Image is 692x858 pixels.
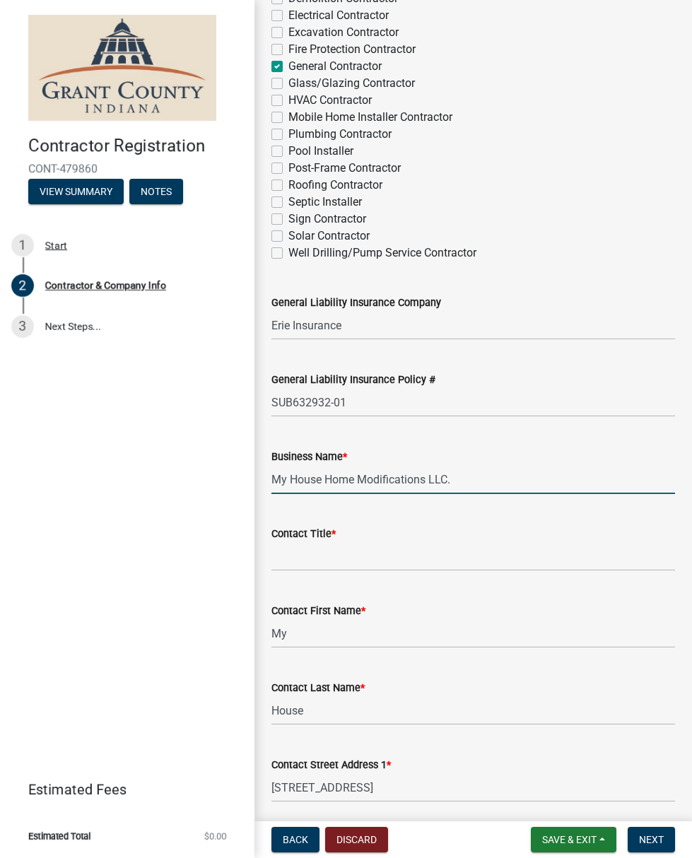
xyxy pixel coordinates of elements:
[45,281,166,290] div: Contractor & Company Info
[11,234,34,257] div: 1
[11,775,232,804] a: Estimated Fees
[271,298,441,308] label: General Liability Insurance Company
[288,109,452,126] label: Mobile Home Installer Contractor
[325,827,388,852] button: Discard
[271,452,347,462] label: Business Name
[288,24,399,41] label: Excavation Contractor
[542,834,597,845] span: Save & Exit
[45,240,67,250] div: Start
[288,58,382,75] label: General Contractor
[288,211,366,228] label: Sign Contractor
[288,194,362,211] label: Septic Installer
[271,827,319,852] button: Back
[628,827,675,852] button: Next
[28,136,243,156] h4: Contractor Registration
[288,75,415,92] label: Glass/Glazing Contractor
[288,143,353,160] label: Pool Installer
[271,375,435,385] label: General Liability Insurance Policy #
[283,834,308,845] span: Back
[271,683,365,693] label: Contact Last Name
[288,228,370,245] label: Solar Contractor
[288,7,389,24] label: Electrical Contractor
[129,179,183,204] button: Notes
[288,126,392,143] label: Plumbing Contractor
[11,315,34,338] div: 3
[288,245,476,261] label: Well Drilling/Pump Service Contractor
[271,760,391,770] label: Contact Street Address 1
[288,177,382,194] label: Roofing Contractor
[288,41,416,58] label: Fire Protection Contractor
[531,827,616,852] button: Save & Exit
[271,529,336,539] label: Contact Title
[28,187,124,198] wm-modal-confirm: Summary
[11,274,34,297] div: 2
[639,834,664,845] span: Next
[204,832,226,841] span: $0.00
[129,187,183,198] wm-modal-confirm: Notes
[28,832,90,841] span: Estimated Total
[288,160,401,177] label: Post-Frame Contractor
[271,606,365,616] label: Contact First Name
[28,162,226,175] span: CONT-479860
[28,15,216,121] img: Grant County, Indiana
[28,179,124,204] button: View Summary
[288,92,372,109] label: HVAC Contractor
